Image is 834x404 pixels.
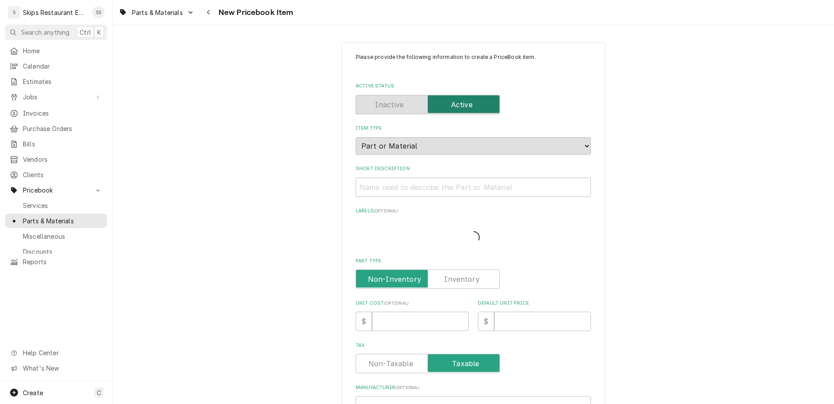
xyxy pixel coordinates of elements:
div: Short Description [356,165,591,197]
button: Navigate back [202,5,216,19]
a: Go to Help Center [5,346,107,360]
span: ( optional ) [384,301,408,306]
a: Clients [5,167,107,182]
a: Reports [5,255,107,269]
a: Go to Pricebook [5,183,107,197]
span: Calendar [23,62,102,71]
span: Parts & Materials [23,216,102,226]
a: Estimates [5,74,107,89]
label: Short Description [356,165,591,172]
a: Purchase Orders [5,121,107,136]
span: C [97,388,101,397]
span: Bills [23,139,102,149]
div: Shan Skipper's Avatar [92,6,105,18]
span: Reports [23,257,102,266]
label: Item Type [356,125,591,132]
span: Ctrl [80,28,91,37]
span: ( optional ) [374,208,398,213]
input: Name used to describe this Part or Material [356,178,591,197]
span: Services [23,201,102,210]
div: $ [356,312,372,331]
div: Labels [356,207,591,247]
a: Vendors [5,152,107,167]
span: Loading... [467,229,480,247]
span: ( optional ) [395,385,420,390]
a: Go to Parts & Materials [115,5,198,20]
a: Invoices [5,106,107,120]
div: Item Type [356,125,591,154]
div: Unit Cost [356,300,469,331]
span: Pricebook [23,186,89,195]
label: Default Unit Price [478,300,591,307]
span: Invoices [23,109,102,118]
a: Bills [5,137,107,151]
label: Part Type [356,258,591,265]
a: Miscellaneous [5,229,107,244]
div: Part Type [356,258,591,289]
div: $ [478,312,494,331]
div: Default Unit Price [478,300,591,331]
span: K [97,28,101,37]
div: Skips Restaurant Equipment [23,8,87,17]
span: Home [23,46,102,55]
div: SS [92,6,105,18]
span: Clients [23,170,102,179]
span: New Pricebook Item [216,7,294,18]
a: Calendar [5,59,107,73]
span: Estimates [23,77,102,86]
label: Tax [356,342,591,349]
a: Go to Jobs [5,90,107,104]
span: Create [23,389,43,397]
p: Please provide the following information to create a PriceBook item. [356,53,591,69]
div: Tax [356,342,591,373]
div: Active [356,95,591,114]
label: Unit Cost [356,300,469,307]
a: Services [5,198,107,213]
span: Search anything [21,28,69,37]
span: Help Center [23,348,102,357]
span: Vendors [23,155,102,164]
span: Miscellaneous [23,232,102,241]
span: What's New [23,364,102,373]
label: Labels [356,207,591,215]
a: Go to What's New [5,361,107,375]
a: Home [5,44,107,58]
span: Purchase Orders [23,124,102,133]
div: S [8,6,20,18]
div: Active Status [356,83,591,114]
span: Discounts [23,247,102,256]
span: Jobs [23,92,89,102]
a: Discounts [5,244,107,259]
button: Search anythingCtrlK [5,25,107,40]
span: Parts & Materials [132,8,183,17]
label: Active Status [356,83,591,90]
a: Parts & Materials [5,214,107,228]
label: Manufacturer [356,384,591,391]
